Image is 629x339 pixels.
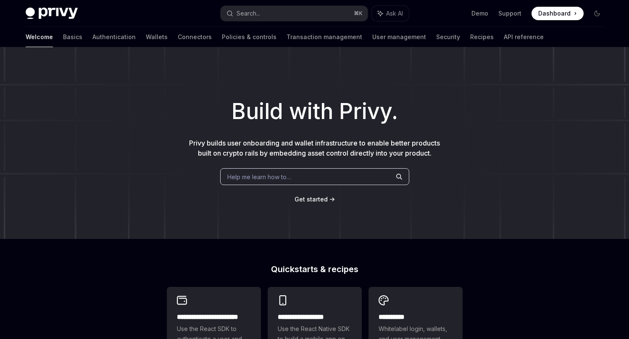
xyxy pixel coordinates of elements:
span: Privy builds user onboarding and wallet infrastructure to enable better products built on crypto ... [189,139,440,157]
a: Demo [471,9,488,18]
h2: Quickstarts & recipes [167,265,463,273]
a: Wallets [146,27,168,47]
span: Help me learn how to… [227,172,291,181]
button: Search...⌘K [221,6,368,21]
span: ⌘ K [354,10,363,17]
h1: Build with Privy. [13,95,616,128]
a: Welcome [26,27,53,47]
a: User management [372,27,426,47]
a: Security [436,27,460,47]
span: Ask AI [386,9,403,18]
a: Dashboard [532,7,584,20]
span: Dashboard [538,9,571,18]
a: Authentication [92,27,136,47]
a: Policies & controls [222,27,276,47]
a: Get started [295,195,328,204]
a: Connectors [178,27,212,47]
button: Toggle dark mode [590,7,604,20]
button: Ask AI [372,6,409,21]
a: Support [498,9,521,18]
a: API reference [504,27,544,47]
a: Recipes [470,27,494,47]
div: Search... [237,8,260,19]
a: Transaction management [287,27,362,47]
img: dark logo [26,8,78,19]
a: Basics [63,27,82,47]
